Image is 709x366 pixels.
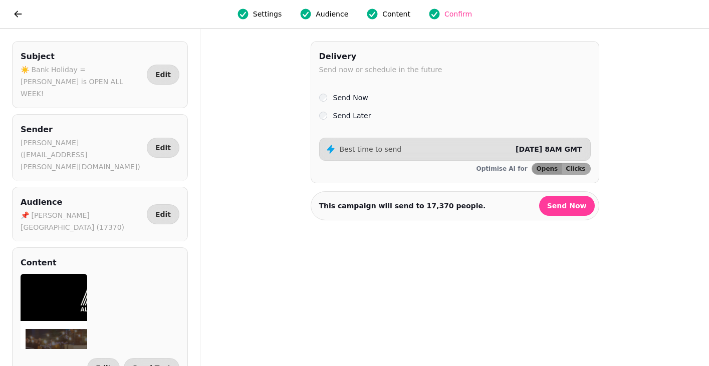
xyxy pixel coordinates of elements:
[562,163,590,174] button: Clicks
[566,166,585,172] span: Clicks
[333,110,371,122] label: Send Later
[155,144,171,151] span: Edit
[319,64,442,76] p: Send now or schedule in the future
[539,196,595,216] button: Send Now
[319,50,442,64] h2: Delivery
[537,166,558,172] span: Opens
[427,202,454,210] strong: 17,370
[21,195,143,209] h2: Audience
[147,204,179,224] button: Edit
[333,92,368,104] label: Send Now
[147,65,179,85] button: Edit
[21,50,143,64] h2: Subject
[547,202,587,209] span: Send Now
[21,123,143,137] h2: Sender
[319,201,486,211] p: This campaign will send to people.
[516,145,582,153] span: [DATE] 8AM GMT
[21,64,143,100] p: ☀️ Bank Holiday = [PERSON_NAME] is OPEN ALL WEEK!
[253,9,282,19] span: Settings
[316,9,348,19] span: Audience
[532,163,562,174] button: Opens
[21,256,57,270] h2: Content
[8,4,28,24] button: go back
[21,137,143,173] p: [PERSON_NAME] ([EMAIL_ADDRESS][PERSON_NAME][DOMAIN_NAME])
[21,209,143,233] p: 📌 [PERSON_NAME] [GEOGRAPHIC_DATA] (17370)
[444,9,472,19] span: Confirm
[155,71,171,78] span: Edit
[477,165,528,173] p: Optimise AI for
[382,9,410,19] span: Content
[340,144,402,154] p: Best time to send
[155,211,171,218] span: Edit
[147,138,179,158] button: Edit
